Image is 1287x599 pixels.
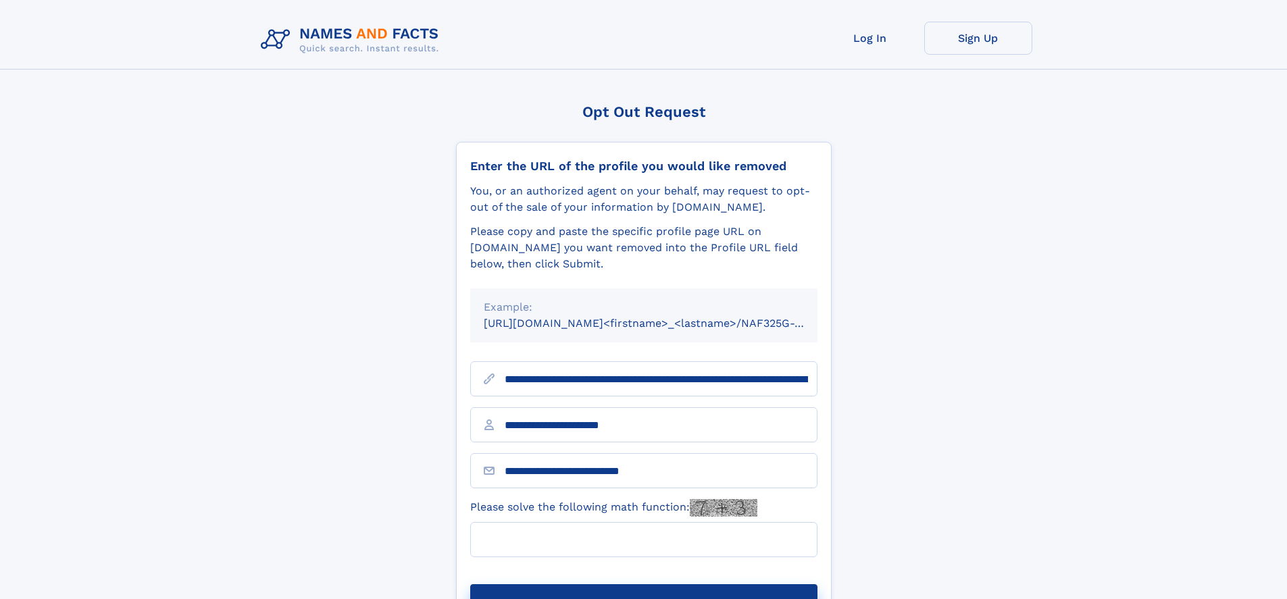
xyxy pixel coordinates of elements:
div: Example: [484,299,804,315]
small: [URL][DOMAIN_NAME]<firstname>_<lastname>/NAF325G-xxxxxxxx [484,317,843,330]
img: Logo Names and Facts [255,22,450,58]
div: Enter the URL of the profile you would like removed [470,159,817,174]
div: Opt Out Request [456,103,832,120]
label: Please solve the following math function: [470,499,757,517]
a: Log In [816,22,924,55]
div: Please copy and paste the specific profile page URL on [DOMAIN_NAME] you want removed into the Pr... [470,224,817,272]
div: You, or an authorized agent on your behalf, may request to opt-out of the sale of your informatio... [470,183,817,215]
a: Sign Up [924,22,1032,55]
